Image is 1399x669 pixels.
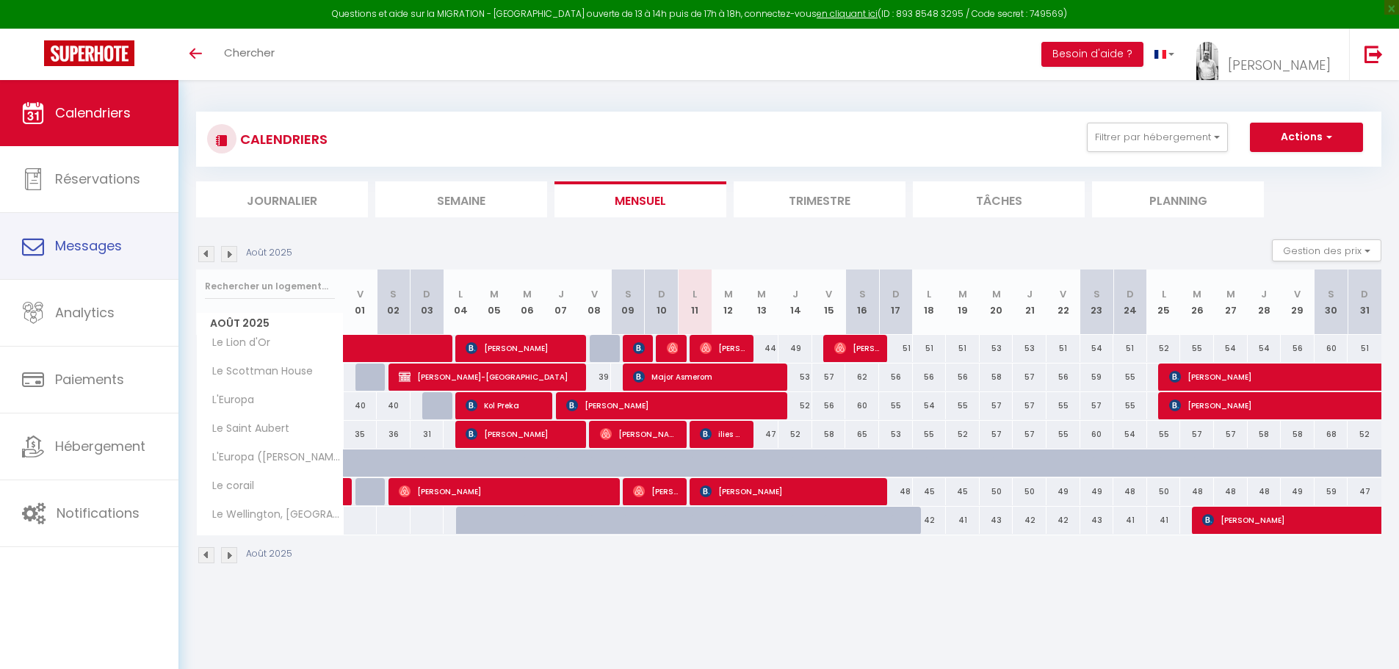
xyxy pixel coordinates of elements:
abbr: L [1162,287,1166,301]
th: 06 [510,270,544,335]
span: Hébergement [55,437,145,455]
span: Marecaux Axel [633,334,644,362]
div: 57 [1180,421,1214,448]
div: 58 [1281,421,1315,448]
abbr: L [927,287,931,301]
abbr: M [523,287,532,301]
span: [PERSON_NAME] [466,420,578,448]
th: 25 [1147,270,1181,335]
div: 54 [913,392,947,419]
li: Planning [1092,181,1264,217]
a: Chercher [213,29,286,80]
abbr: J [558,287,564,301]
div: 42 [913,507,947,534]
div: 48 [1113,478,1147,505]
abbr: J [1261,287,1267,301]
div: 58 [1248,421,1281,448]
div: 53 [1013,335,1046,362]
th: 07 [544,270,578,335]
img: ... [1196,42,1218,90]
div: 65 [845,421,879,448]
div: 52 [1147,335,1181,362]
abbr: M [724,287,733,301]
abbr: L [693,287,697,301]
abbr: V [357,287,364,301]
div: 52 [778,421,812,448]
div: 53 [778,364,812,391]
abbr: M [992,287,1001,301]
span: Le Wellington, [GEOGRAPHIC_DATA] [199,507,346,523]
abbr: D [1127,287,1134,301]
div: 42 [1046,507,1080,534]
a: en cliquant ici [817,7,878,20]
abbr: S [390,287,397,301]
abbr: L [458,287,463,301]
span: Analytics [55,303,115,322]
th: 13 [745,270,779,335]
span: Le Saint Aubert [199,421,293,437]
div: 40 [377,392,411,419]
span: [PERSON_NAME] [466,334,578,362]
div: 41 [946,507,980,534]
abbr: S [859,287,866,301]
img: logout [1364,45,1383,63]
div: 57 [1013,421,1046,448]
abbr: S [625,287,632,301]
th: 29 [1281,270,1315,335]
span: Réservations [55,170,140,188]
div: 42 [1013,507,1046,534]
div: 59 [1080,364,1114,391]
span: Août 2025 [197,313,343,334]
div: 41 [1113,507,1147,534]
iframe: LiveChat chat widget [1337,607,1399,669]
div: 55 [1147,421,1181,448]
div: 58 [980,364,1013,391]
div: 44 [745,335,779,362]
div: 56 [1281,335,1315,362]
button: Actions [1250,123,1363,152]
span: Messages [55,236,122,255]
th: 16 [845,270,879,335]
div: 56 [879,364,913,391]
div: 57 [1013,364,1046,391]
span: [PERSON_NAME] [600,420,679,448]
th: 04 [444,270,477,335]
div: 45 [913,478,947,505]
div: 51 [879,335,913,362]
img: Super Booking [44,40,134,66]
div: 49 [778,335,812,362]
span: [PERSON_NAME] [834,334,879,362]
div: 48 [1214,478,1248,505]
div: 41 [1147,507,1181,534]
th: 31 [1348,270,1381,335]
div: 68 [1315,421,1348,448]
abbr: M [1193,287,1201,301]
abbr: V [1294,287,1301,301]
div: 48 [1248,478,1281,505]
abbr: J [792,287,798,301]
div: 50 [1013,478,1046,505]
div: 52 [1348,421,1381,448]
div: 48 [1180,478,1214,505]
abbr: J [1027,287,1033,301]
div: 50 [1147,478,1181,505]
span: Le corail [199,478,258,494]
div: 57 [1013,392,1046,419]
abbr: D [892,287,900,301]
div: 55 [1180,335,1214,362]
abbr: M [490,287,499,301]
abbr: D [658,287,665,301]
div: 59 [1315,478,1348,505]
th: 20 [980,270,1013,335]
th: 24 [1113,270,1147,335]
th: 14 [778,270,812,335]
div: 55 [1113,392,1147,419]
div: 51 [946,335,980,362]
div: 56 [812,392,846,419]
button: Besoin d'aide ? [1041,42,1143,67]
th: 01 [344,270,377,335]
th: 18 [913,270,947,335]
a: ... [PERSON_NAME] [1185,29,1349,80]
span: [PERSON_NAME] [700,334,745,362]
abbr: S [1093,287,1100,301]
